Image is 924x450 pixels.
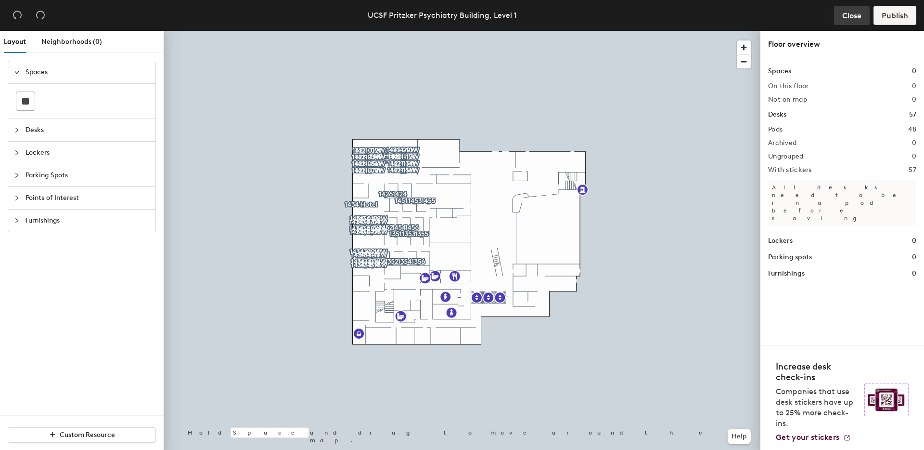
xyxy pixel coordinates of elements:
[768,180,916,226] p: All desks need to be in a pod before saving
[768,66,791,77] h1: Spaces
[768,166,812,174] h2: With stickers
[776,361,859,383] h4: Increase desk check-ins
[26,119,150,141] span: Desks
[728,429,751,444] button: Help
[776,386,859,429] p: Companies that use desk stickers have up to 25% more check-ins.
[768,153,804,160] h2: Ungrouped
[14,172,20,178] span: collapsed
[26,142,150,164] span: Lockers
[873,6,916,25] button: Publish
[912,268,916,279] h1: 0
[41,38,102,46] span: Neighborhoods (0)
[834,6,870,25] button: Close
[14,69,20,75] span: expanded
[26,187,150,209] span: Points of Interest
[912,139,916,147] h2: 0
[864,384,909,416] img: Sticker logo
[4,38,26,46] span: Layout
[768,236,793,246] h1: Lockers
[776,433,839,442] span: Get your stickers
[26,61,150,83] span: Spaces
[14,150,20,156] span: collapsed
[909,166,916,174] h2: 57
[768,96,807,104] h2: Not on map
[14,195,20,201] span: collapsed
[768,109,786,120] h1: Desks
[768,252,812,263] h1: Parking spots
[26,164,150,186] span: Parking Spots
[768,268,805,279] h1: Furnishings
[912,153,916,160] h2: 0
[912,236,916,246] h1: 0
[768,139,796,147] h2: Archived
[26,210,150,232] span: Furnishings
[31,6,50,25] button: Redo (⌘ + ⇧ + Z)
[912,66,916,77] h1: 0
[368,9,517,21] div: UCSF Pritzker Psychiatry Building, Level 1
[842,11,861,20] span: Close
[912,96,916,104] h2: 0
[912,82,916,90] h2: 0
[8,6,27,25] button: Undo (⌘ + Z)
[776,433,851,442] a: Get your stickers
[14,127,20,133] span: collapsed
[912,252,916,263] h1: 0
[60,431,115,439] span: Custom Resource
[909,109,916,120] h1: 57
[908,126,916,133] h2: 48
[768,82,809,90] h2: On this floor
[768,39,916,50] div: Floor overview
[8,427,156,443] button: Custom Resource
[14,218,20,224] span: collapsed
[768,126,783,133] h2: Pods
